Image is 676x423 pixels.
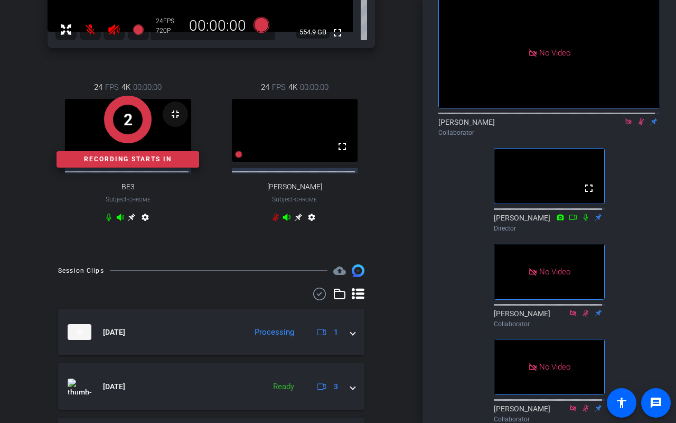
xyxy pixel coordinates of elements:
[57,151,199,168] div: Recording starts in
[68,379,91,394] img: thumb-nail
[58,265,104,276] div: Session Clips
[352,264,364,277] img: Session clips
[124,108,133,132] div: 2
[133,81,162,93] span: 00:00:00
[249,326,299,338] div: Processing
[293,196,295,203] span: -
[58,363,364,410] mat-expansion-panel-header: thumb-nail[DATE]Ready3
[163,17,174,25] span: FPS
[494,213,605,233] div: [PERSON_NAME]
[121,182,135,191] span: BE3
[583,182,595,195] mat-icon: fullscreen
[127,196,128,203] span: -
[156,26,182,35] div: 720P
[305,213,318,226] mat-icon: settings
[295,197,317,203] span: Chrome
[331,26,344,39] mat-icon: fullscreen
[103,381,125,392] span: [DATE]
[438,117,660,137] div: [PERSON_NAME]
[261,81,269,93] span: 24
[494,224,605,233] div: Director
[272,81,286,93] span: FPS
[300,81,328,93] span: 00:00:00
[267,182,322,191] span: [PERSON_NAME]
[494,319,605,329] div: Collaborator
[106,195,151,204] span: Subject
[333,264,346,277] span: Destinations for your clips
[336,140,349,153] mat-icon: fullscreen
[539,48,570,57] span: No Video
[121,81,130,93] span: 4K
[105,81,119,93] span: FPS
[268,381,299,393] div: Ready
[58,309,364,355] mat-expansion-panel-header: thumb-nail[DATE]Processing1
[539,362,570,372] span: No Video
[438,128,660,137] div: Collaborator
[156,17,182,25] div: 24
[334,327,338,338] span: 1
[139,213,152,226] mat-icon: settings
[94,81,102,93] span: 24
[333,264,346,277] mat-icon: cloud_upload
[615,397,628,409] mat-icon: accessibility
[539,266,570,276] span: No Video
[169,108,182,121] mat-icon: fullscreen_exit
[128,197,151,203] span: Chrome
[272,195,317,204] span: Subject
[288,81,297,93] span: 4K
[68,324,91,340] img: thumb-nail
[650,397,662,409] mat-icon: message
[103,327,125,338] span: [DATE]
[182,17,253,35] div: 00:00:00
[334,381,338,392] span: 3
[296,26,330,39] span: 554.9 GB
[494,308,605,329] div: [PERSON_NAME]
